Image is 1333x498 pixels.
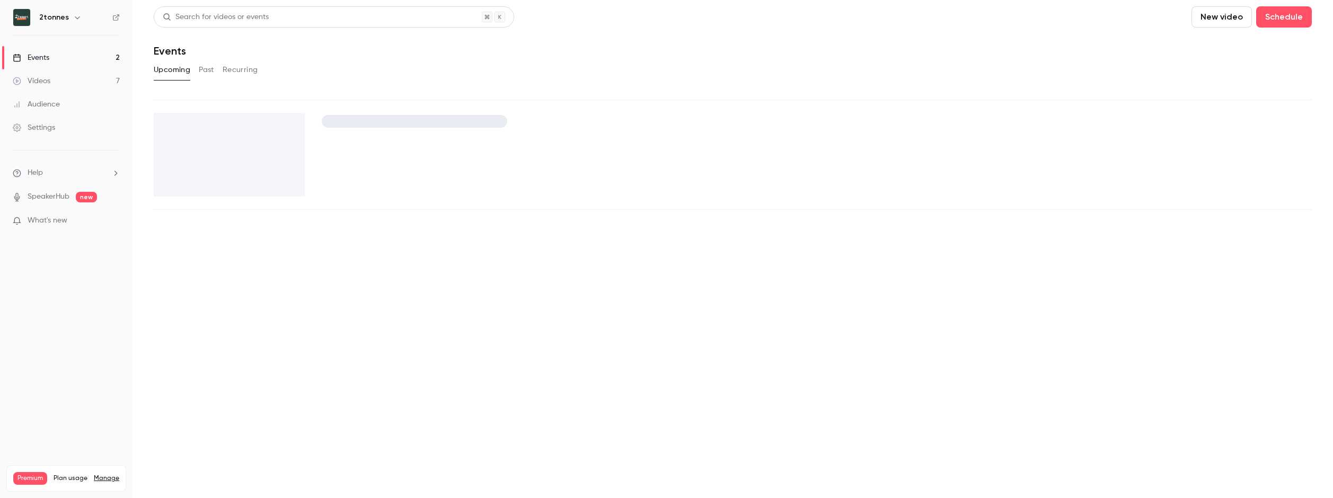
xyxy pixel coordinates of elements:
div: Search for videos or events [163,12,269,23]
button: Schedule [1256,6,1312,28]
span: Help [28,167,43,179]
button: New video [1191,6,1252,28]
span: new [76,192,97,202]
button: Upcoming [154,61,190,78]
div: Videos [13,76,50,86]
h1: Events [154,45,186,57]
li: help-dropdown-opener [13,167,120,179]
span: Plan usage [54,474,87,483]
img: 2tonnes [13,9,30,26]
h6: 2tonnes [39,12,69,23]
div: Audience [13,99,60,110]
span: Premium [13,472,47,485]
a: SpeakerHub [28,191,69,202]
a: Manage [94,474,119,483]
button: Recurring [223,61,258,78]
div: Settings [13,122,55,133]
div: Events [13,52,49,63]
span: What's new [28,215,67,226]
button: Past [199,61,214,78]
